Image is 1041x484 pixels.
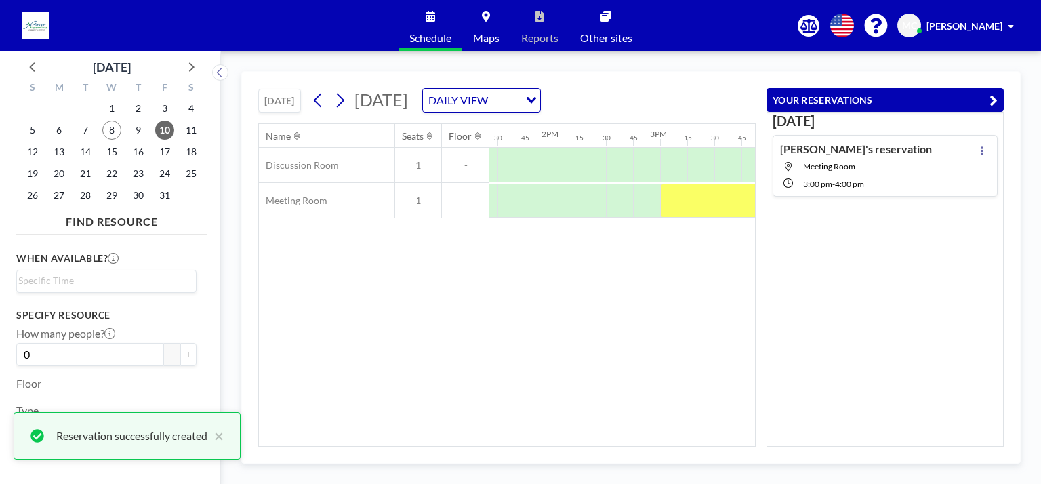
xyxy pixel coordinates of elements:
[16,327,115,340] label: How many people?
[395,159,441,172] span: 1
[102,99,121,118] span: Wednesday, October 1, 2025
[207,428,224,444] button: close
[56,428,207,444] div: Reservation successfully created
[155,99,174,118] span: Friday, October 3, 2025
[182,121,201,140] span: Saturday, October 11, 2025
[164,343,180,366] button: -
[684,134,692,142] div: 15
[182,164,201,183] span: Saturday, October 25, 2025
[580,33,632,43] span: Other sites
[426,92,491,109] span: DAILY VIEW
[803,179,832,189] span: 3:00 PM
[76,164,95,183] span: Tuesday, October 21, 2025
[780,142,932,156] h4: [PERSON_NAME]'s reservation
[542,129,558,139] div: 2PM
[442,195,489,207] span: -
[73,80,99,98] div: T
[102,186,121,205] span: Wednesday, October 29, 2025
[603,134,611,142] div: 30
[395,195,441,207] span: 1
[99,80,125,98] div: W
[49,186,68,205] span: Monday, October 27, 2025
[129,186,148,205] span: Thursday, October 30, 2025
[23,186,42,205] span: Sunday, October 26, 2025
[494,134,502,142] div: 30
[129,121,148,140] span: Thursday, October 9, 2025
[102,142,121,161] span: Wednesday, October 15, 2025
[259,195,327,207] span: Meeting Room
[23,164,42,183] span: Sunday, October 19, 2025
[423,89,540,112] div: Search for option
[902,20,917,32] span: MC
[46,80,73,98] div: M
[492,92,518,109] input: Search for option
[442,159,489,172] span: -
[521,134,529,142] div: 45
[76,142,95,161] span: Tuesday, October 14, 2025
[125,80,151,98] div: T
[16,377,41,390] label: Floor
[402,130,424,142] div: Seats
[155,186,174,205] span: Friday, October 31, 2025
[49,121,68,140] span: Monday, October 6, 2025
[178,80,204,98] div: S
[16,309,197,321] h3: Specify resource
[155,164,174,183] span: Friday, October 24, 2025
[521,33,558,43] span: Reports
[49,142,68,161] span: Monday, October 13, 2025
[266,130,291,142] div: Name
[129,164,148,183] span: Thursday, October 23, 2025
[155,142,174,161] span: Friday, October 17, 2025
[473,33,499,43] span: Maps
[22,12,49,39] img: organization-logo
[16,404,39,418] label: Type
[17,270,196,291] div: Search for option
[76,186,95,205] span: Tuesday, October 28, 2025
[650,129,667,139] div: 3PM
[102,121,121,140] span: Wednesday, October 8, 2025
[803,161,855,172] span: Meeting Room
[773,113,998,129] h3: [DATE]
[630,134,638,142] div: 45
[835,179,864,189] span: 4:00 PM
[20,80,46,98] div: S
[409,33,451,43] span: Schedule
[180,343,197,366] button: +
[926,20,1002,32] span: [PERSON_NAME]
[575,134,584,142] div: 15
[182,142,201,161] span: Saturday, October 18, 2025
[155,121,174,140] span: Friday, October 10, 2025
[449,130,472,142] div: Floor
[16,209,207,228] h4: FIND RESOURCE
[49,164,68,183] span: Monday, October 20, 2025
[738,134,746,142] div: 45
[711,134,719,142] div: 30
[129,99,148,118] span: Thursday, October 2, 2025
[767,88,1004,112] button: YOUR RESERVATIONS
[76,121,95,140] span: Tuesday, October 7, 2025
[832,179,835,189] span: -
[182,99,201,118] span: Saturday, October 4, 2025
[354,89,408,110] span: [DATE]
[258,89,301,113] button: [DATE]
[259,159,339,172] span: Discussion Room
[102,164,121,183] span: Wednesday, October 22, 2025
[23,142,42,161] span: Sunday, October 12, 2025
[18,273,188,288] input: Search for option
[23,121,42,140] span: Sunday, October 5, 2025
[93,58,131,77] div: [DATE]
[129,142,148,161] span: Thursday, October 16, 2025
[151,80,178,98] div: F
